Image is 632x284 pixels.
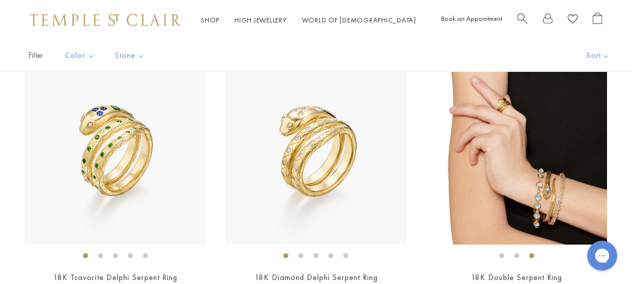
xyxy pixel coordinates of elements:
span: Color [60,49,102,62]
a: High JewelleryHigh Jewellery [234,15,287,24]
a: 18K Tsavorite Delphi Serpent Ring [53,272,177,283]
nav: Main navigation [201,14,416,26]
a: 18K Diamond Delphi Serpent Ring [254,272,377,283]
button: Color [57,44,102,67]
img: R31835-SERPENT [226,64,407,245]
button: Show sort by [564,40,632,71]
a: World of [DEMOGRAPHIC_DATA]World of [DEMOGRAPHIC_DATA] [302,15,416,24]
a: ShopShop [201,15,219,24]
a: Open Shopping Bag [593,12,602,28]
a: View Wishlist [568,12,578,28]
img: 18K Double Serpent Ring [426,64,607,245]
a: 18K Double Serpent Ring [471,272,562,283]
img: R36135-SRPBSTG [25,64,206,245]
a: Book an Appointment [441,14,502,23]
img: Temple St. Clair [30,14,181,26]
a: Search [517,12,528,28]
button: Stone [107,44,152,67]
iframe: Gorgias live chat messenger [582,237,622,274]
span: Stone [110,49,152,62]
